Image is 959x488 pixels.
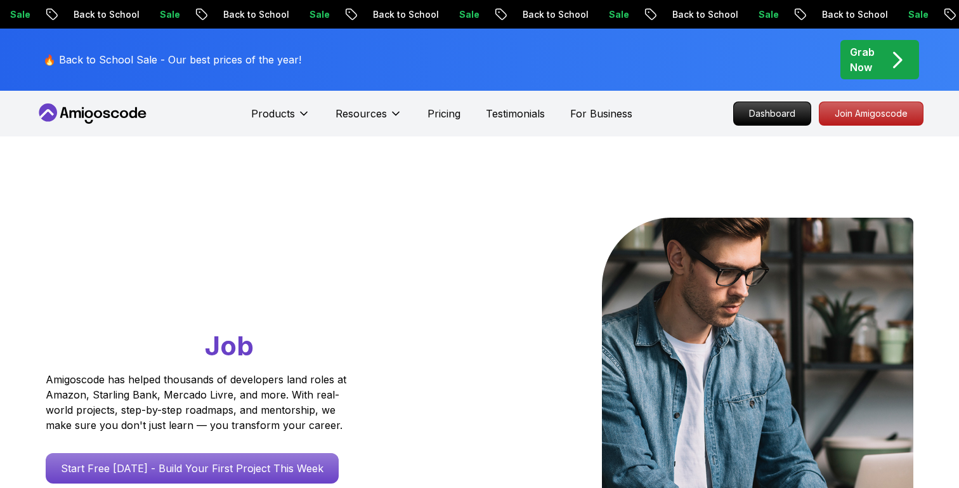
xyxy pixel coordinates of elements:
[850,44,875,75] p: Grab Now
[486,106,545,121] a: Testimonials
[507,8,548,21] p: Sale
[46,453,339,484] a: Start Free [DATE] - Build Your First Project This Week
[733,102,811,126] a: Dashboard
[721,8,807,21] p: Back to School
[571,8,657,21] p: Back to School
[570,106,632,121] a: For Business
[427,106,460,121] a: Pricing
[807,8,847,21] p: Sale
[336,106,402,131] button: Resources
[46,218,395,364] h1: Go From Learning to Hired: Master Java, Spring Boot & Cloud Skills That Get You the
[251,106,295,121] p: Products
[336,106,387,121] p: Resources
[208,8,249,21] p: Sale
[43,52,301,67] p: 🔥 Back to School Sale - Our best prices of the year!
[251,106,310,131] button: Products
[271,8,358,21] p: Back to School
[421,8,507,21] p: Back to School
[819,102,923,126] a: Join Amigoscode
[819,102,923,125] p: Join Amigoscode
[46,372,350,433] p: Amigoscode has helped thousands of developers land roles at Amazon, Starling Bank, Mercado Livre,...
[58,8,99,21] p: Sale
[734,102,811,125] p: Dashboard
[205,329,254,362] span: Job
[657,8,698,21] p: Sale
[870,8,956,21] p: Back to School
[122,8,208,21] p: Back to School
[358,8,398,21] p: Sale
